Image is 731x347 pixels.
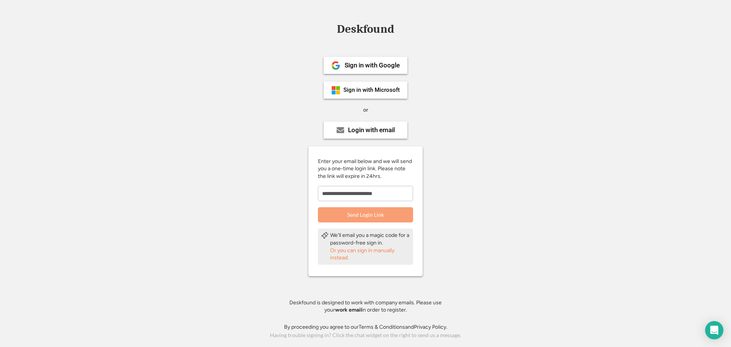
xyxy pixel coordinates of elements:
[345,62,400,69] div: Sign in with Google
[335,307,362,313] strong: work email
[359,324,405,330] a: Terms & Conditions
[331,86,340,95] img: ms-symbollockup_mssymbol_19.png
[331,61,340,70] img: 1024px-Google__G__Logo.svg.png
[330,247,410,262] div: Or you can sign in manually instead.
[284,323,447,331] div: By proceeding you agree to our and
[280,299,451,314] div: Deskfound is designed to work with company emails. Please use your in order to register.
[343,87,400,93] div: Sign in with Microsoft
[414,324,447,330] a: Privacy Policy.
[363,106,368,114] div: or
[330,232,410,246] div: We'll email you a magic code for a password-free sign in.
[333,23,398,35] div: Deskfound
[318,207,413,222] button: Send Login Link
[348,127,395,133] div: Login with email
[318,158,413,180] div: Enter your email below and we will send you a one-time login link. Please note the link will expi...
[705,321,723,339] div: Open Intercom Messenger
